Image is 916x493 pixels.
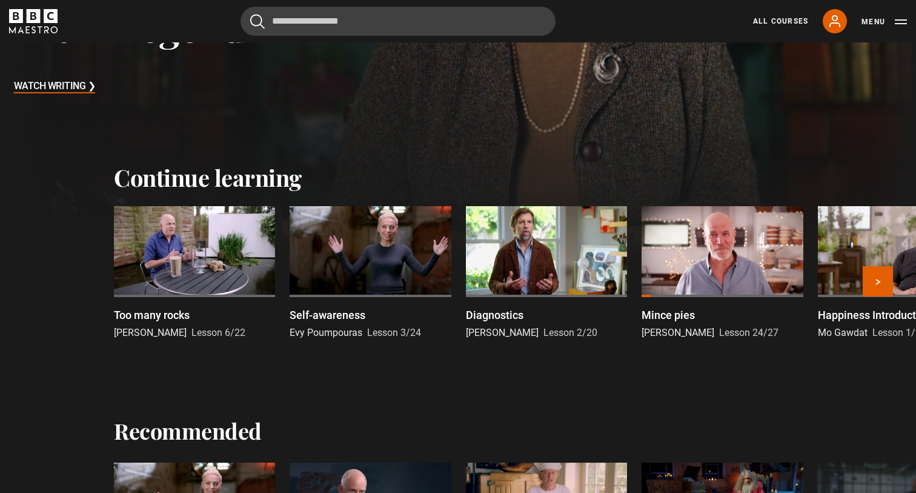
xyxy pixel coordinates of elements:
[861,16,907,28] button: Toggle navigation
[719,327,778,338] span: Lesson 24/27
[642,307,695,323] p: Mince pies
[466,327,539,338] span: [PERSON_NAME]
[290,327,362,338] span: Evy Poumpouras
[290,206,451,340] a: Self-awareness Evy Poumpouras Lesson 3/24
[642,206,803,340] a: Mince pies [PERSON_NAME] Lesson 24/27
[114,327,187,338] span: [PERSON_NAME]
[642,327,714,338] span: [PERSON_NAME]
[753,16,808,27] a: All Courses
[191,327,245,338] span: Lesson 6/22
[14,78,96,96] h3: Watch Writing ❯
[250,14,265,29] button: Submit the search query
[114,206,275,340] a: Too many rocks [PERSON_NAME] Lesson 6/22
[114,418,262,443] h2: Recommended
[367,327,421,338] span: Lesson 3/24
[466,206,627,340] a: Diagnostics [PERSON_NAME] Lesson 2/20
[466,307,523,323] p: Diagnostics
[9,9,58,33] svg: BBC Maestro
[114,307,190,323] p: Too many rocks
[290,307,365,323] p: Self-awareness
[241,7,556,36] input: Search
[114,164,802,192] h2: Continue learning
[543,327,597,338] span: Lesson 2/20
[818,327,868,338] span: Mo Gawdat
